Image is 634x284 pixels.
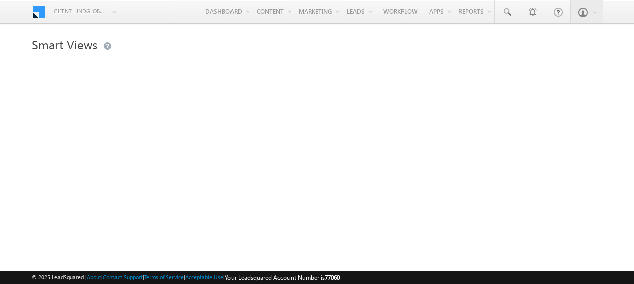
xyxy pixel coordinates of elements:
[225,274,340,281] span: Your Leadsquared Account Number is
[32,36,97,52] span: Smart Views
[32,273,340,282] span: © 2025 LeadSquared | | | | |
[54,6,107,16] span: Client - indglobal1 (77060)
[185,274,223,280] a: Acceptable Use
[87,274,101,280] a: About
[325,274,340,281] span: 77060
[144,274,184,280] a: Terms of Service
[103,274,143,280] a: Contact Support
